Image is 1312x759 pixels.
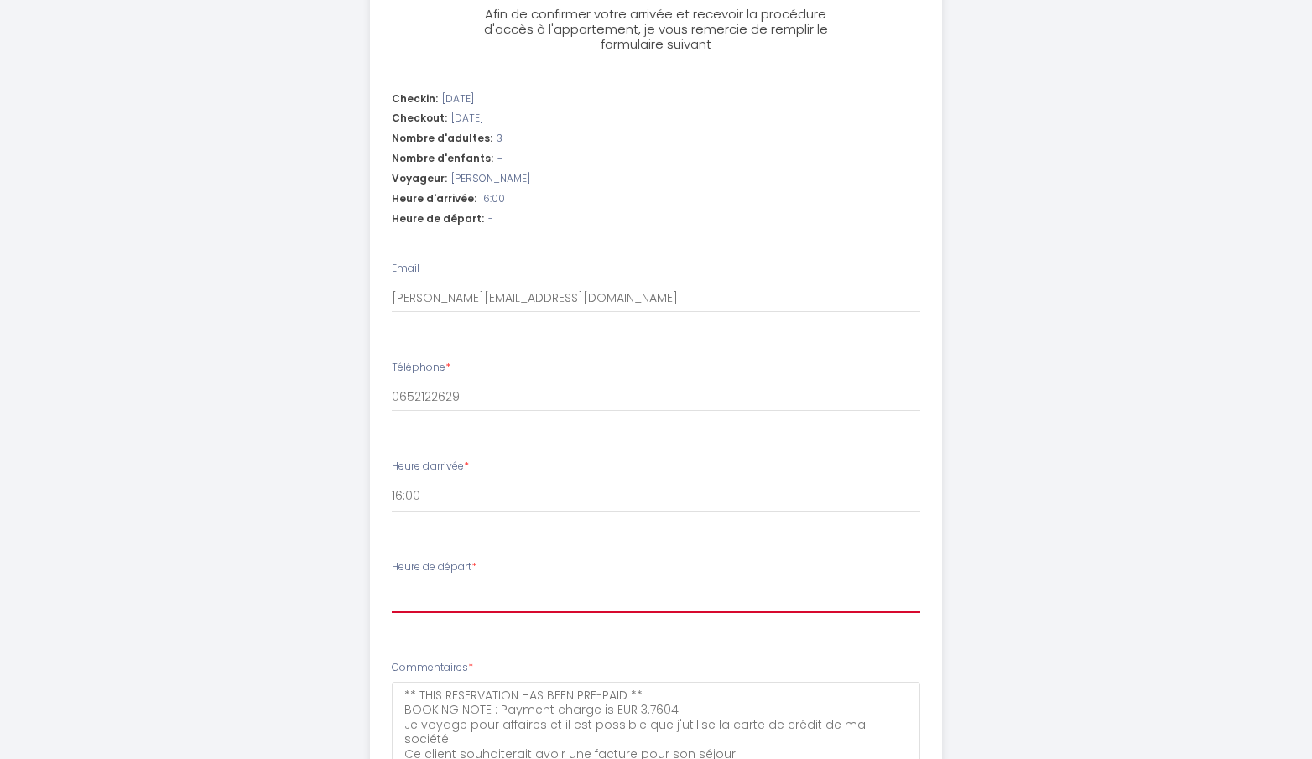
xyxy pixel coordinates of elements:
[451,171,530,187] span: [PERSON_NAME]
[392,191,476,207] span: Heure d'arrivée:
[442,91,474,107] span: [DATE]
[392,660,473,676] label: Commentaires
[392,111,447,127] span: Checkout:
[488,211,493,227] span: -
[484,5,828,53] span: Afin de confirmer votre arrivée et recevoir la procédure d'accès à l'appartement, je vous remerci...
[481,191,505,207] span: 16:00
[451,111,483,127] span: [DATE]
[392,131,492,147] span: Nombre d'adultes:
[392,151,493,167] span: Nombre d'enfants:
[392,360,450,376] label: Téléphone
[392,211,484,227] span: Heure de départ:
[497,131,502,147] span: 3
[392,171,447,187] span: Voyageur:
[392,91,438,107] span: Checkin:
[392,459,469,475] label: Heure d'arrivée
[392,261,419,277] label: Email
[392,559,476,575] label: Heure de départ
[497,151,502,167] span: -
